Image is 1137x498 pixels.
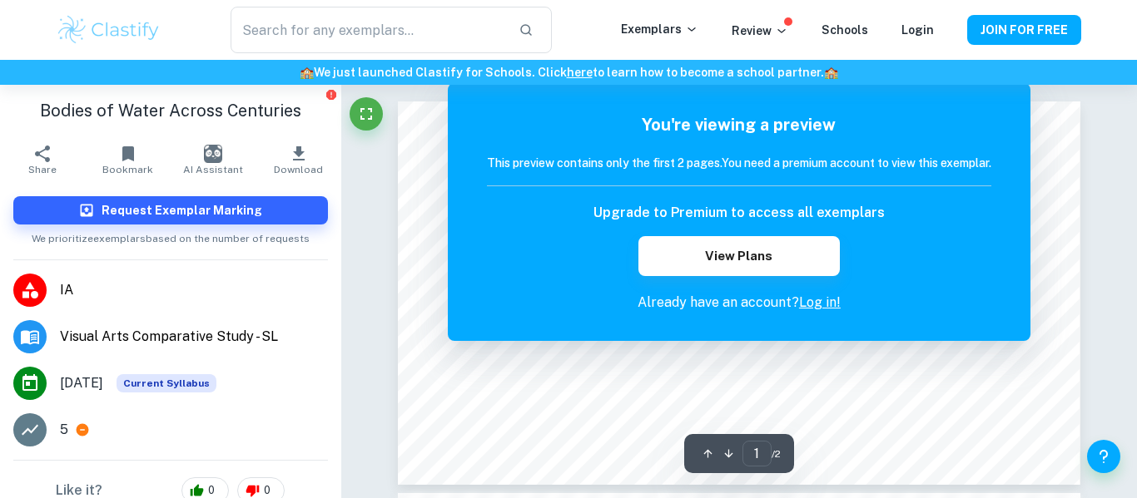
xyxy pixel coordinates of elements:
p: Already have an account? [487,293,991,313]
span: [DATE] [60,373,103,393]
p: Exemplars [621,20,698,38]
h6: Request Exemplar Marking [102,201,262,219]
span: Share [28,164,57,175]
button: Fullscreen [350,97,383,131]
p: 5 [60,420,68,440]
h6: Upgrade to Premium to access all exemplars [593,203,885,223]
button: Bookmark [85,136,170,183]
button: Download [256,136,340,183]
img: Clastify logo [56,13,161,47]
p: Review [732,22,788,40]
h6: This preview contains only the first 2 pages. You need a premium account to view this exemplar. [487,154,991,172]
a: Schools [822,23,868,37]
input: Search for any exemplars... [231,7,505,53]
span: Current Syllabus [117,374,216,392]
a: Login [901,23,934,37]
span: IA [60,280,328,300]
button: AI Assistant [171,136,256,183]
span: We prioritize exemplars based on the number of requests [32,224,310,246]
span: AI Assistant [183,164,243,175]
div: This exemplar is based on the current syllabus. Feel free to refer to it for inspiration/ideas wh... [117,374,216,392]
span: 🏫 [824,66,838,79]
button: View Plans [638,236,840,276]
h5: You're viewing a preview [487,112,991,137]
span: / 2 [772,446,781,461]
button: JOIN FOR FREE [967,15,1081,45]
button: Report issue [325,88,338,101]
button: Request Exemplar Marking [13,196,328,224]
span: 🏫 [300,66,314,79]
span: Visual Arts Comparative Study - SL [60,327,328,347]
a: Log in! [799,294,841,310]
img: AI Assistant [204,145,222,163]
span: Bookmark [102,164,153,175]
h6: We just launched Clastify for Schools. Click to learn how to become a school partner. [3,63,1134,81]
span: Download [274,164,323,175]
button: Help and Feedback [1087,440,1120,473]
h1: Bodies of Water Across Centuries [13,98,328,123]
a: here [567,66,593,79]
